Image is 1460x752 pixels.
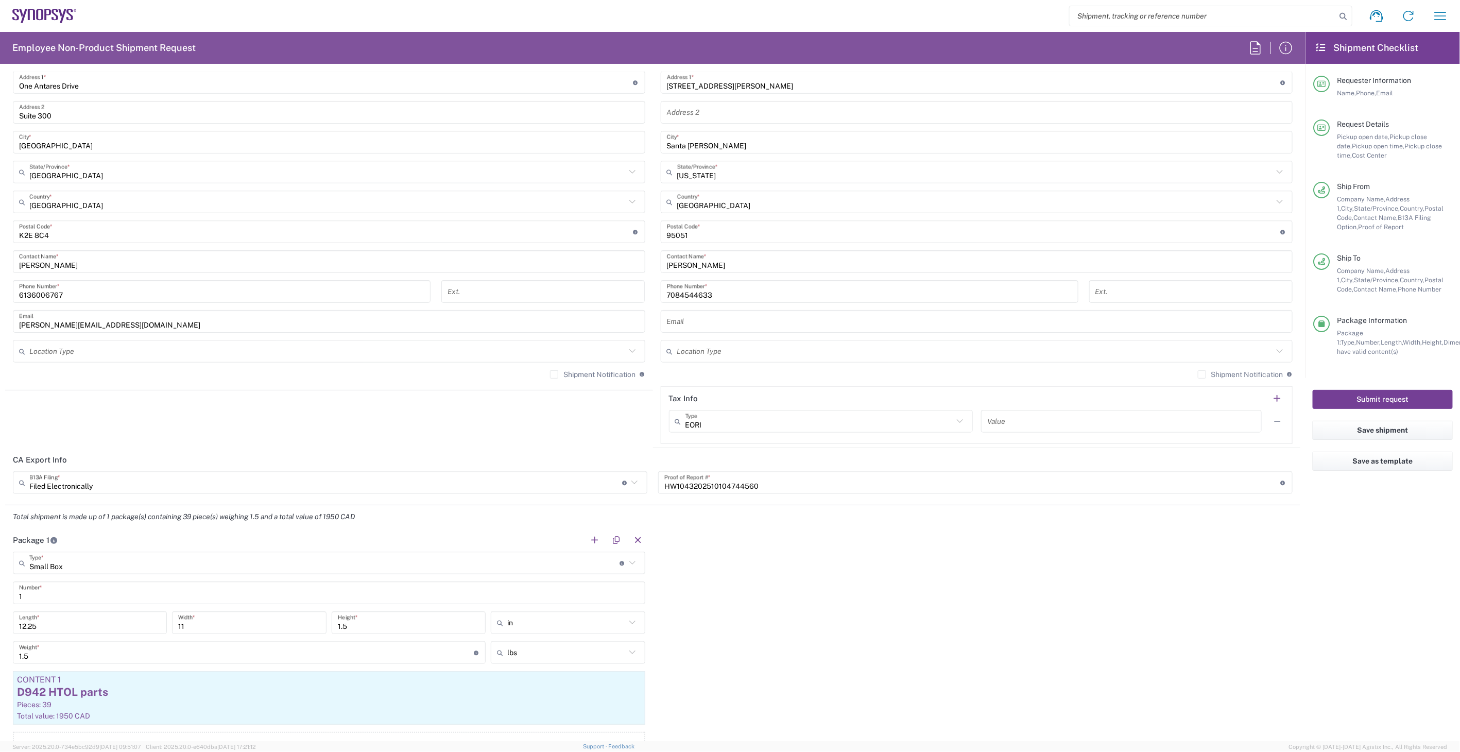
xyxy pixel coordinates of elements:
span: Client: 2025.20.0-e640dba [146,744,256,750]
span: Length, [1381,338,1403,346]
span: Type, [1341,338,1356,346]
span: Cost Center [1352,151,1387,159]
span: Contact Name, [1353,214,1398,221]
span: Package 1: [1337,329,1363,346]
span: Package Information [1337,316,1407,324]
span: City, [1341,204,1354,212]
span: City, [1341,276,1354,284]
span: Proof of Report [1358,223,1404,231]
a: Support [583,743,609,749]
button: Submit request [1313,390,1453,409]
span: Copyright © [DATE]-[DATE] Agistix Inc., All Rights Reserved [1289,742,1448,751]
h2: Shipment Checklist [1315,42,1419,54]
span: Height, [1422,338,1444,346]
span: Ship To [1337,254,1361,262]
span: Requester Information [1337,76,1411,84]
h2: Package 1 [13,535,58,545]
span: Number, [1356,338,1381,346]
span: [DATE] 09:51:07 [99,744,141,750]
label: Shipment Notification [550,370,635,379]
span: Contact Name, [1353,285,1398,293]
a: Feedback [609,743,635,749]
span: Company Name, [1337,267,1385,275]
span: Phone, [1356,89,1376,97]
h2: CA Export Info [13,455,67,465]
button: Save shipment [1313,421,1453,440]
span: Pickup open date, [1337,133,1389,141]
h2: Tax Info [669,394,698,404]
em: Total shipment is made up of 1 package(s) containing 39 piece(s) weighing 1.5 and a total value o... [5,512,363,521]
span: Country, [1400,204,1424,212]
div: Pieces: 39 [17,700,641,709]
div: Total value: 1950 CAD [17,711,641,721]
span: State/Province, [1354,204,1400,212]
span: State/Province, [1354,276,1400,284]
span: Country, [1400,276,1424,284]
span: Server: 2025.20.0-734e5bc92d9 [12,744,141,750]
span: Email [1376,89,1393,97]
span: Width, [1403,338,1422,346]
span: Company Name, [1337,195,1385,203]
span: Request Details [1337,120,1389,128]
button: Save as template [1313,452,1453,471]
input: Shipment, tracking or reference number [1070,6,1336,26]
div: Content 1 [17,675,641,685]
label: Shipment Notification [1198,370,1283,379]
div: D942 HTOL parts [17,685,641,700]
h2: Employee Non-Product Shipment Request [12,42,196,54]
span: Phone Number [1398,285,1441,293]
span: Ship From [1337,182,1370,191]
span: [DATE] 17:21:12 [217,744,256,750]
span: Pickup open time, [1352,142,1404,150]
span: Name, [1337,89,1356,97]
